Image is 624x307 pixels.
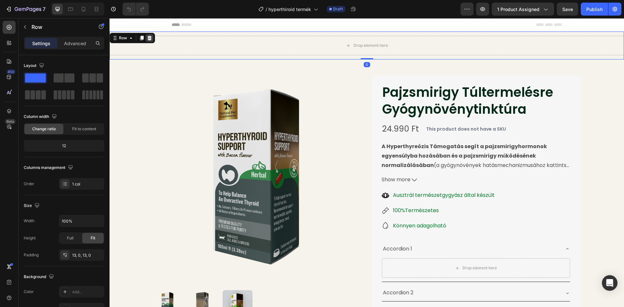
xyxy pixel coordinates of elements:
div: Background [24,273,55,281]
p: Ausztrál természetgygyász által készült [283,173,385,182]
span: Full [67,235,73,241]
span: hyperthiroid termék [268,6,311,13]
button: Show more [272,157,461,166]
div: Undo/Redo [123,3,149,16]
p: Settings [32,40,50,47]
span: Change ratio [32,126,56,132]
div: Padding [24,252,39,258]
div: Row [8,17,19,23]
div: Width [24,218,34,224]
div: 13, 0, 13, 0 [72,252,103,258]
p: 7 [43,5,45,13]
p: This product does not have a SKU [314,105,399,117]
button: 7 [3,3,48,16]
p: Advanced [64,40,86,47]
p: 100%Természetes [283,188,385,197]
div: Open Intercom Messenger [602,275,617,291]
div: 450 [6,69,16,74]
div: Drop element here [353,247,387,252]
span: Fit to content [72,126,96,132]
div: Columns management [24,163,74,172]
div: Add... [72,289,103,295]
div: Column width [24,112,58,121]
p: (a gyógynövények hatásmechanizmusához kattints az alábbiakra). [272,124,457,160]
span: Draft [333,6,343,12]
p: Könnyen adagolható [283,203,385,212]
div: Layout [24,61,45,70]
div: 24.990 Ft [272,103,310,119]
div: 1 col [72,181,103,187]
button: 1 product assigned [492,3,554,16]
span: Save [562,6,573,12]
span: Fit [91,235,95,241]
span: / [266,6,267,13]
span: Show more [272,157,301,166]
div: Drop element here [244,25,279,30]
div: Size [24,201,41,210]
iframe: Design area [110,18,624,307]
div: 0 [254,44,261,49]
div: Color [24,289,34,295]
input: Auto [59,215,104,227]
div: Beta [5,119,16,124]
strong: A Hyperthyreózis Támogatás segít a pajzsmirigyhormonok egyensúlyba hozásában és a pajzsmirigy műk... [272,124,437,151]
div: Accordion 1 [272,225,304,237]
div: Accordion 2 [272,269,305,280]
div: Order [24,181,34,187]
button: Save [557,3,578,16]
p: Row [32,23,87,31]
div: Height [24,235,36,241]
div: Publish [586,6,603,13]
div: 12 [25,141,103,150]
div: Accordion 3 [272,288,305,300]
h1: Pajzsmirigy Túltermelésre Gyógynövénytinktúra [272,65,461,100]
button: Publish [581,3,608,16]
span: 1 product assigned [497,6,539,13]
